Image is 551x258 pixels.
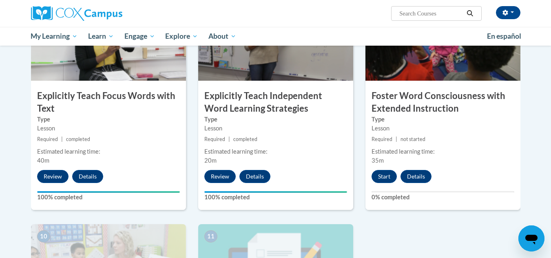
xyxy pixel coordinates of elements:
[37,191,180,193] div: Your progress
[401,170,432,183] button: Details
[204,147,347,156] div: Estimated learning time:
[198,90,353,115] h3: Explicitly Teach Independent Word Learning Strategies
[208,31,236,41] span: About
[203,27,241,46] a: About
[365,90,520,115] h3: Foster Word Consciousness with Extended Instruction
[31,6,122,21] img: Cox Campus
[487,32,521,40] span: En español
[239,170,270,183] button: Details
[61,136,63,142] span: |
[518,225,544,251] iframe: Button to launch messaging window
[19,27,533,46] div: Main menu
[372,124,514,133] div: Lesson
[88,31,114,41] span: Learn
[83,27,119,46] a: Learn
[204,230,217,243] span: 11
[37,115,180,124] label: Type
[37,230,50,243] span: 10
[160,27,203,46] a: Explore
[37,193,180,202] label: 100% completed
[372,157,384,164] span: 35m
[401,136,425,142] span: not started
[204,191,347,193] div: Your progress
[165,31,198,41] span: Explore
[204,115,347,124] label: Type
[204,157,217,164] span: 20m
[124,31,155,41] span: Engage
[482,28,527,45] a: En español
[31,31,77,41] span: My Learning
[31,6,186,21] a: Cox Campus
[37,136,58,142] span: Required
[464,9,476,18] button: Search
[37,170,69,183] button: Review
[26,27,83,46] a: My Learning
[204,124,347,133] div: Lesson
[37,157,49,164] span: 40m
[66,136,90,142] span: completed
[72,170,103,183] button: Details
[31,90,186,115] h3: Explicitly Teach Focus Words with Text
[204,193,347,202] label: 100% completed
[119,27,160,46] a: Engage
[396,136,397,142] span: |
[372,193,514,202] label: 0% completed
[372,147,514,156] div: Estimated learning time:
[372,115,514,124] label: Type
[37,147,180,156] div: Estimated learning time:
[37,124,180,133] div: Lesson
[228,136,230,142] span: |
[204,170,236,183] button: Review
[372,136,392,142] span: Required
[204,136,225,142] span: Required
[398,9,464,18] input: Search Courses
[233,136,257,142] span: completed
[496,6,520,19] button: Account Settings
[372,170,397,183] button: Start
